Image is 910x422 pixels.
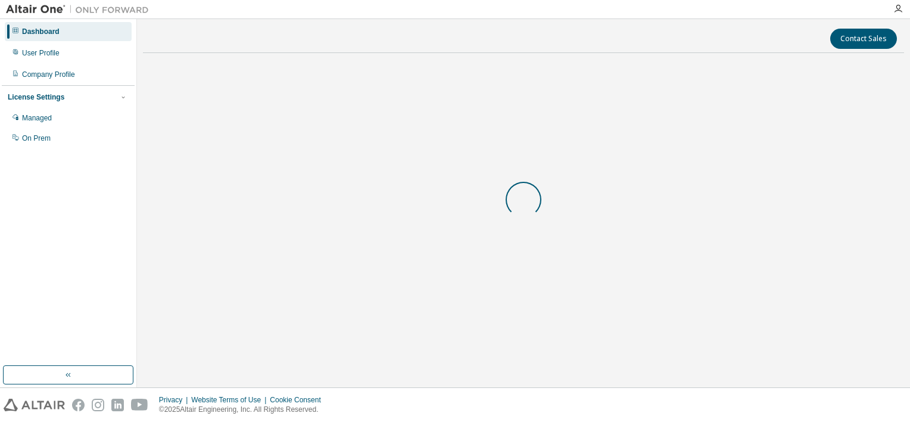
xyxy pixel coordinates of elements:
[22,134,51,143] div: On Prem
[8,92,64,102] div: License Settings
[111,399,124,411] img: linkedin.svg
[22,70,75,79] div: Company Profile
[22,27,60,36] div: Dashboard
[6,4,155,15] img: Altair One
[4,399,65,411] img: altair_logo.svg
[131,399,148,411] img: youtube.svg
[92,399,104,411] img: instagram.svg
[22,48,60,58] div: User Profile
[72,399,85,411] img: facebook.svg
[270,395,328,405] div: Cookie Consent
[159,405,328,415] p: © 2025 Altair Engineering, Inc. All Rights Reserved.
[159,395,191,405] div: Privacy
[22,113,52,123] div: Managed
[191,395,270,405] div: Website Terms of Use
[830,29,897,49] button: Contact Sales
